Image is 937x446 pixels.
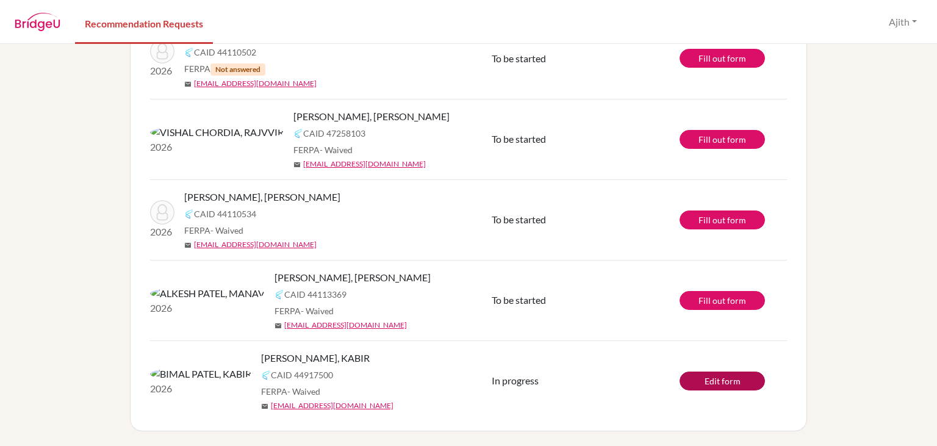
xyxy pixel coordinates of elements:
[150,125,284,140] img: VISHAL CHORDIA, RAJVVIR
[303,159,426,170] a: [EMAIL_ADDRESS][DOMAIN_NAME]
[287,386,320,397] span: - Waived
[301,306,334,316] span: - Waived
[271,400,393,411] a: [EMAIL_ADDRESS][DOMAIN_NAME]
[194,78,317,89] a: [EMAIL_ADDRESS][DOMAIN_NAME]
[184,209,194,219] img: Common App logo
[184,224,243,237] span: FERPA
[284,320,407,331] a: [EMAIL_ADDRESS][DOMAIN_NAME]
[293,109,450,124] span: [PERSON_NAME], [PERSON_NAME]
[271,369,333,381] span: CAID 44917500
[293,143,353,156] span: FERPA
[275,290,284,300] img: Common App logo
[261,385,320,398] span: FERPA
[492,52,546,64] span: To be started
[184,62,265,76] span: FERPA
[261,403,268,410] span: mail
[194,46,256,59] span: CAID 44110502
[275,270,431,285] span: [PERSON_NAME], [PERSON_NAME]
[293,129,303,138] img: Common App logo
[210,63,265,76] span: Not answered
[15,13,60,31] img: BridgeU logo
[150,140,284,154] p: 2026
[150,200,174,225] img: GAUTAMBHAI PATEL, KARAN
[680,49,765,68] a: Fill out form
[261,351,370,365] span: [PERSON_NAME], KABIR
[184,190,340,204] span: [PERSON_NAME], [PERSON_NAME]
[194,207,256,220] span: CAID 44110534
[275,304,334,317] span: FERPA
[883,10,922,34] button: Ajith
[492,214,546,225] span: To be started
[150,225,174,239] p: 2026
[150,63,174,78] p: 2026
[680,291,765,310] a: Fill out form
[150,301,265,315] p: 2026
[492,133,546,145] span: To be started
[184,81,192,88] span: mail
[680,210,765,229] a: Fill out form
[184,48,194,57] img: Common App logo
[284,288,346,301] span: CAID 44113369
[275,322,282,329] span: mail
[150,381,251,396] p: 2026
[303,127,365,140] span: CAID 47258103
[150,367,251,381] img: BIMAL PATEL, KABIR
[680,130,765,149] a: Fill out form
[680,372,765,390] a: Edit form
[184,242,192,249] span: mail
[261,370,271,380] img: Common App logo
[150,286,265,301] img: ALKESH PATEL, MANAV
[194,239,317,250] a: [EMAIL_ADDRESS][DOMAIN_NAME]
[293,161,301,168] span: mail
[320,145,353,155] span: - Waived
[75,2,213,44] a: Recommendation Requests
[210,225,243,236] span: - Waived
[492,375,539,386] span: In progress
[150,39,174,63] img: KAPIL JAIN, SVECHAA
[492,294,546,306] span: To be started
